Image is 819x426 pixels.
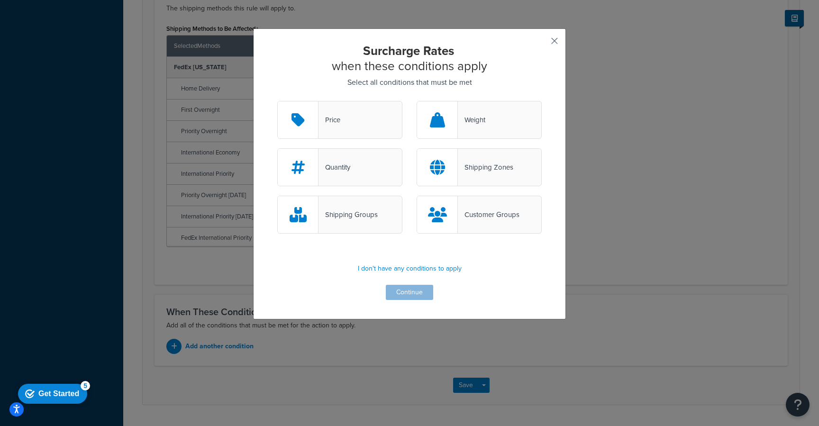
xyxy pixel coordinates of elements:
[318,161,350,174] div: Quantity
[277,262,542,275] p: I don't have any conditions to apply
[318,113,340,127] div: Price
[458,208,519,221] div: Customer Groups
[277,76,542,89] p: Select all conditions that must be met
[4,5,73,25] div: Get Started 5 items remaining, 0% complete
[363,42,454,60] strong: Surcharge Rates
[458,113,485,127] div: Weight
[277,43,542,73] h2: when these conditions apply
[24,10,65,19] div: Get Started
[66,2,76,11] div: 5
[318,208,378,221] div: Shipping Groups
[458,161,513,174] div: Shipping Zones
